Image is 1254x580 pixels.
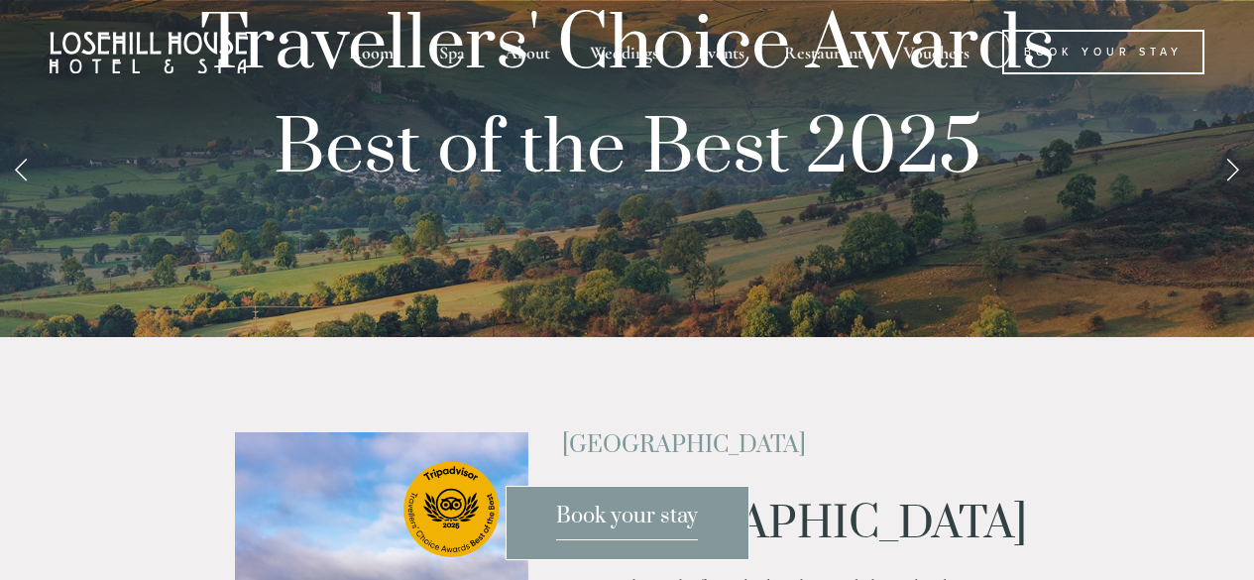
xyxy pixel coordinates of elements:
div: Weddings [572,30,676,74]
a: Next Slide [1210,139,1254,198]
div: Events [680,30,762,74]
h2: [GEOGRAPHIC_DATA] [562,432,1019,458]
a: Vouchers [885,30,987,74]
img: Losehill House [50,32,248,73]
div: Restaurant [766,30,881,74]
div: Rooms [331,30,417,74]
div: Spa [421,30,483,74]
span: Book your stay [556,503,698,540]
a: Book your stay [506,486,749,560]
a: Book Your Stay [1002,30,1204,74]
div: About [487,30,568,74]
